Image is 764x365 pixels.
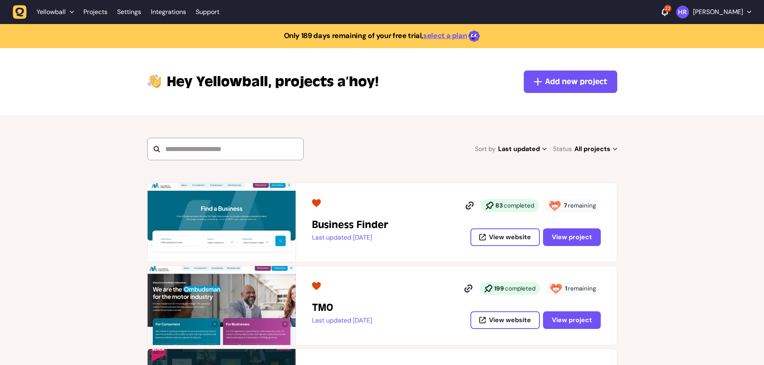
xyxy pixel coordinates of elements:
[489,317,531,323] span: View website
[564,202,567,210] strong: 7
[664,5,671,12] div: 22
[36,8,66,16] span: Yellowball
[147,72,162,89] img: hi-hand
[470,228,540,246] button: View website
[83,5,107,19] a: Projects
[13,5,79,19] button: Yellowball
[284,31,424,40] strong: Only 189 days remaining of your free trial,
[574,143,617,155] span: All projects
[505,284,535,292] span: completed
[676,6,689,18] img: Harry Robinson
[552,316,592,324] span: View project
[117,5,141,19] a: Settings
[423,31,467,40] a: select a plan
[565,284,567,292] strong: 1
[470,311,540,329] button: View website
[568,284,596,292] span: remaining
[504,202,534,210] span: completed
[167,72,379,91] p: projects a’hoy!
[543,311,601,329] button: View project
[312,234,388,242] p: Last updated [DATE]
[475,143,496,155] span: Sort by
[494,284,504,292] strong: 199
[167,72,272,91] span: Yellowball
[495,202,503,210] strong: 83
[312,317,372,325] p: Last updated [DATE]
[312,301,372,314] h2: TMO
[676,6,751,18] button: [PERSON_NAME]
[545,76,607,87] span: Add new project
[196,8,219,16] a: Support
[468,30,480,42] img: emoji
[524,71,617,93] button: Add new project
[568,202,596,210] span: remaining
[312,218,388,231] h2: Business Finder
[553,143,572,155] span: Status
[148,266,296,345] img: TMO
[693,8,743,16] p: [PERSON_NAME]
[489,234,531,240] span: View website
[543,228,601,246] button: View project
[148,183,296,262] img: Business Finder
[498,143,547,155] span: Last updated
[552,233,592,241] span: View project
[151,5,186,19] a: Integrations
